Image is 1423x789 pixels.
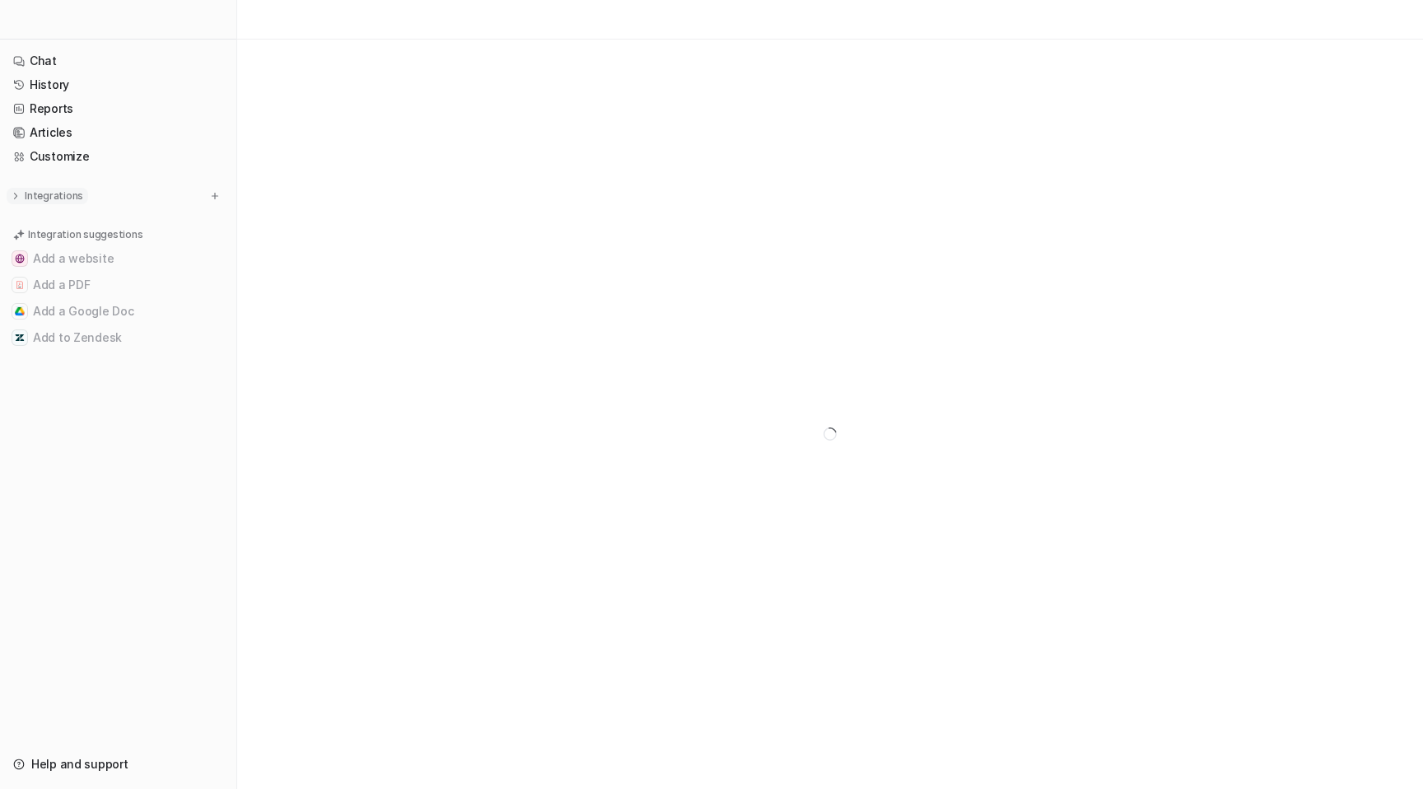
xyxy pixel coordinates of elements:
img: Add a website [15,254,25,264]
a: Reports [7,97,230,120]
img: Add a Google Doc [15,306,25,316]
a: Help and support [7,753,230,776]
button: Integrations [7,188,88,204]
button: Add a Google DocAdd a Google Doc [7,298,230,324]
button: Add a websiteAdd a website [7,245,230,272]
button: Add a PDFAdd a PDF [7,272,230,298]
p: Integration suggestions [28,227,142,242]
img: menu_add.svg [209,190,221,202]
img: Add to Zendesk [15,333,25,343]
button: Add to ZendeskAdd to Zendesk [7,324,230,351]
img: expand menu [10,190,21,202]
a: Articles [7,121,230,144]
a: Chat [7,49,230,72]
img: Add a PDF [15,280,25,290]
a: History [7,73,230,96]
p: Integrations [25,189,83,203]
a: Customize [7,145,230,168]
